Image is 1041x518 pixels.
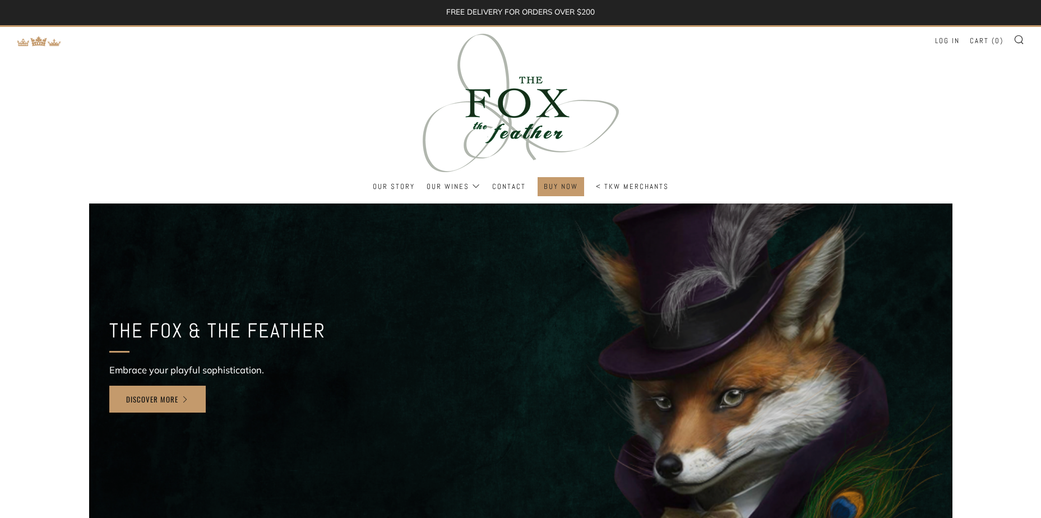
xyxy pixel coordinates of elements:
a: Log in [935,32,960,50]
span: 0 [995,36,1000,45]
img: Return to TKW Merchants [17,36,62,47]
a: Return to TKW Merchants [17,35,62,45]
a: BUY NOW [544,178,578,196]
img: three kings wine merchants [423,27,619,177]
a: Our Story [373,178,415,196]
a: < TKW Merchants [596,178,669,196]
a: Discover More [109,386,206,413]
p: Embrace your playful sophistication. [109,360,326,379]
a: Cart (0) [970,32,1003,50]
a: Our Wines [427,178,480,196]
a: Contact [492,178,526,196]
h2: THE FOX & THE FEATHER [109,316,326,346]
